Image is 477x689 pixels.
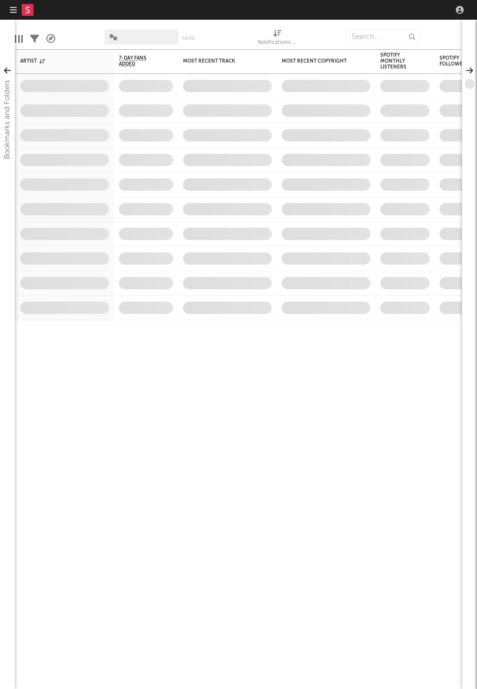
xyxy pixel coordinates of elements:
div: Edit Columns [15,25,23,53]
button: Save [182,35,195,41]
div: Bookmarks and Folders [1,80,13,159]
input: Search... [346,30,420,44]
span: 7-Day Fans Added [119,55,158,67]
div: Filters [30,25,39,53]
div: A&R Pipeline [46,25,55,53]
div: Most Recent Track [183,58,257,64]
div: Most Recent Copyright [282,58,356,64]
div: Spotify Followers [440,55,474,67]
div: Artist [20,58,94,64]
div: Notifications (Artist) [257,37,297,49]
div: Spotify Monthly Listeners [380,52,415,70]
div: Notifications (Artist) [257,25,297,53]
